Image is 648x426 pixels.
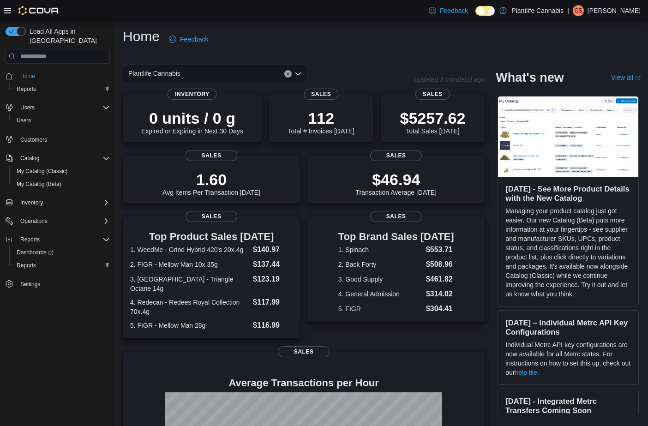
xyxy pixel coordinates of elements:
[13,84,40,95] a: Reports
[338,304,422,313] dt: 5. FIGR
[515,369,537,376] a: help file
[2,132,114,146] button: Customers
[414,76,485,83] p: Updated 3 minute(s) ago
[17,133,110,145] span: Customers
[9,165,114,178] button: My Catalog (Classic)
[17,234,110,245] span: Reports
[13,260,40,271] a: Reports
[18,6,60,15] img: Cova
[573,5,584,16] div: Charlotte Soukeroff
[13,166,110,177] span: My Catalog (Classic)
[130,260,249,269] dt: 2. FIGR - Mellow Man 10x.35g
[6,66,110,315] nav: Complex example
[13,115,110,126] span: Users
[288,109,354,135] div: Total # Invoices [DATE]
[17,197,47,208] button: Inventory
[130,298,249,316] dt: 4. Redecan - Redees Royal Collection 70x.4g
[475,6,495,16] input: Dark Mode
[17,71,39,82] a: Home
[426,259,454,270] dd: $508.96
[130,378,477,389] h4: Average Transactions per Hour
[13,179,65,190] a: My Catalog (Beta)
[13,247,57,258] a: Dashboards
[426,303,454,314] dd: $304.41
[511,5,564,16] p: Plantlife Cannabis
[17,168,68,175] span: My Catalog (Classic)
[17,180,61,188] span: My Catalog (Beta)
[17,249,54,256] span: Dashboards
[505,206,631,299] p: Managing your product catalog just got easier. Our new Catalog (Beta) puts more information at yo...
[425,1,472,20] a: Feedback
[17,102,38,113] button: Users
[186,211,237,222] span: Sales
[9,246,114,259] a: Dashboards
[130,231,293,242] h3: Top Product Sales [DATE]
[505,340,631,377] p: Individual Metrc API key configurations are now available for all Metrc states. For instructions ...
[253,259,293,270] dd: $137.44
[9,178,114,191] button: My Catalog (Beta)
[13,260,110,271] span: Reports
[162,170,260,189] p: 1.60
[130,275,249,293] dt: 3. [GEOGRAPHIC_DATA] - Triangle Octane 14g
[17,85,36,93] span: Reports
[186,150,237,161] span: Sales
[17,102,110,113] span: Users
[20,236,40,243] span: Reports
[17,134,51,145] a: Customers
[20,199,43,206] span: Inventory
[2,233,114,246] button: Reports
[2,196,114,209] button: Inventory
[588,5,641,16] p: [PERSON_NAME]
[9,83,114,96] button: Reports
[611,74,641,81] a: View allExternal link
[141,109,243,135] div: Expired or Expiring in Next 30 Days
[20,104,35,111] span: Users
[400,109,466,135] div: Total Sales [DATE]
[20,155,39,162] span: Catalog
[17,153,110,164] span: Catalog
[426,288,454,300] dd: $314.02
[567,5,569,16] p: |
[415,89,450,100] span: Sales
[284,70,292,78] button: Clear input
[304,89,338,100] span: Sales
[13,166,72,177] a: My Catalog (Classic)
[426,244,454,255] dd: $553.71
[635,75,641,81] svg: External link
[162,170,260,196] div: Avg Items Per Transaction [DATE]
[17,153,43,164] button: Catalog
[426,274,454,285] dd: $461.82
[26,27,110,45] span: Load All Apps in [GEOGRAPHIC_DATA]
[355,170,437,196] div: Transaction Average [DATE]
[253,244,293,255] dd: $140.97
[13,115,35,126] a: Users
[338,260,422,269] dt: 2. Back Forty
[20,217,48,225] span: Operations
[17,197,110,208] span: Inventory
[253,297,293,308] dd: $117.99
[17,278,110,290] span: Settings
[17,262,36,269] span: Reports
[17,234,43,245] button: Reports
[2,101,114,114] button: Users
[253,274,293,285] dd: $123.19
[370,211,422,222] span: Sales
[2,277,114,291] button: Settings
[338,289,422,299] dt: 4. General Admission
[338,275,422,284] dt: 3. Good Supply
[17,216,51,227] button: Operations
[13,84,110,95] span: Reports
[2,152,114,165] button: Catalog
[505,184,631,203] h3: [DATE] - See More Product Details with the New Catalog
[294,70,302,78] button: Open list of options
[278,346,330,357] span: Sales
[123,27,160,46] h1: Home
[2,69,114,83] button: Home
[17,216,110,227] span: Operations
[575,5,582,16] span: CS
[180,35,208,44] span: Feedback
[13,179,110,190] span: My Catalog (Beta)
[338,245,422,254] dt: 1. Spinach
[17,117,31,124] span: Users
